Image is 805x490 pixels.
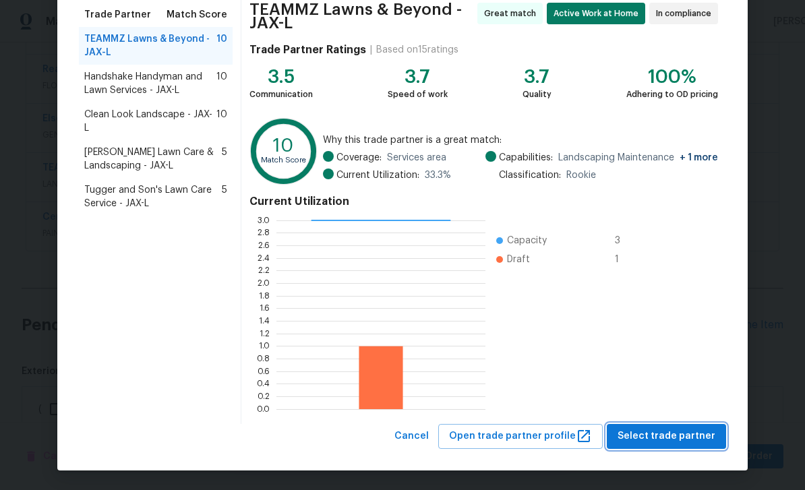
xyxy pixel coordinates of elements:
text: 1.4 [259,317,270,325]
span: Rookie [566,169,596,182]
span: Capabilities: [499,151,553,164]
text: 2.0 [258,279,270,287]
span: 10 [216,108,227,135]
text: 0.6 [258,367,270,375]
span: Capacity [507,234,547,247]
span: Why this trade partner is a great match: [323,133,718,147]
div: Adhering to OD pricing [626,88,718,101]
span: TEAMMZ Lawns & Beyond - JAX-L [84,32,216,59]
button: Open trade partner profile [438,424,603,449]
span: TEAMMZ Lawns & Beyond - JAX-L [249,3,473,30]
div: Speed of work [388,88,448,101]
span: Services area [387,151,446,164]
span: 10 [216,70,227,97]
div: Quality [523,88,551,101]
span: Trade Partner [84,8,151,22]
span: 5 [222,146,227,173]
text: 2.6 [258,241,270,249]
span: Coverage: [336,151,382,164]
span: 1 [615,253,636,266]
span: 3 [615,234,636,247]
text: 3.0 [258,216,270,224]
span: Current Utilization: [336,169,419,182]
text: 1.2 [260,330,270,338]
span: Draft [507,253,530,266]
text: 10 [273,136,294,155]
text: 0.4 [257,379,270,388]
text: 0.8 [257,355,270,363]
text: 0.0 [257,405,270,413]
h4: Trade Partner Ratings [249,43,366,57]
text: 2.8 [258,228,270,237]
text: 2.2 [258,266,270,274]
span: Cancel [394,428,429,445]
span: Landscaping Maintenance [558,151,718,164]
span: In compliance [656,7,717,20]
text: 1.0 [259,342,270,350]
span: Open trade partner profile [449,428,592,445]
div: Based on 15 ratings [376,43,458,57]
div: Communication [249,88,313,101]
div: 100% [626,70,718,84]
span: Tugger and Son's Lawn Care Service - JAX-L [84,183,222,210]
span: Classification: [499,169,561,182]
span: 5 [222,183,227,210]
text: Match Score [261,156,306,164]
div: | [366,43,376,57]
div: 3.7 [523,70,551,84]
span: Match Score [167,8,227,22]
text: 2.4 [258,254,270,262]
span: 33.3 % [425,169,451,182]
span: Clean Look Landscape - JAX-L [84,108,216,135]
text: 1.6 [260,304,270,312]
span: + 1 more [680,153,718,162]
text: 1.8 [259,292,270,300]
span: Handshake Handyman and Lawn Services - JAX-L [84,70,216,97]
h4: Current Utilization [249,195,718,208]
span: 10 [216,32,227,59]
span: Active Work at Home [554,7,644,20]
span: Select trade partner [618,428,715,445]
text: 0.2 [258,392,270,400]
div: 3.5 [249,70,313,84]
div: 3.7 [388,70,448,84]
button: Select trade partner [607,424,726,449]
span: [PERSON_NAME] Lawn Care & Landscaping - JAX-L [84,146,222,173]
button: Cancel [389,424,434,449]
span: Great match [484,7,541,20]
